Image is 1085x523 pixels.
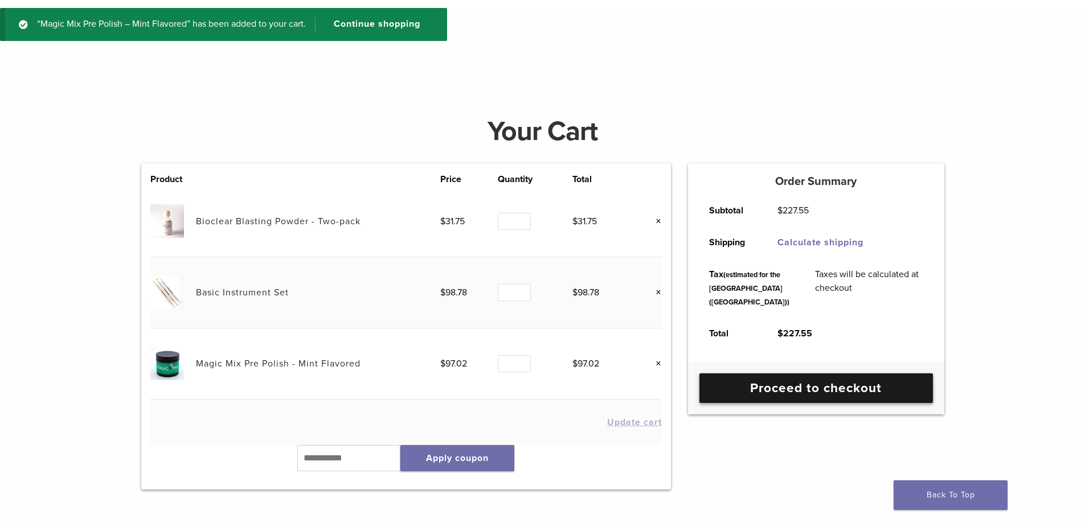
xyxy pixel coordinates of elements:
bdi: 227.55 [777,328,812,339]
a: Proceed to checkout [699,373,933,403]
th: Shipping [697,227,765,258]
th: Quantity [498,172,572,186]
span: $ [777,205,783,216]
td: Taxes will be calculated at checkout [803,258,936,318]
img: Bioclear Blasting Powder - Two-pack [150,204,184,238]
a: Calculate shipping [777,237,863,248]
button: Update cart [607,418,662,427]
bdi: 98.78 [572,287,599,298]
img: Basic Instrument Set [150,275,184,309]
a: Magic Mix Pre Polish - Mint Flavored [196,358,361,369]
h5: Order Summary [688,175,944,188]
span: $ [572,216,578,227]
a: Remove this item [647,356,662,371]
span: $ [777,328,783,339]
span: $ [440,358,445,369]
span: $ [440,216,445,227]
small: (estimated for the [GEOGRAPHIC_DATA] ([GEOGRAPHIC_DATA])) [709,270,789,307]
a: Basic Instrument Set [196,287,289,298]
button: Apply coupon [400,445,514,471]
th: Total [572,172,630,186]
th: Product [150,172,196,186]
span: $ [572,358,578,369]
a: Remove this item [647,214,662,229]
th: Tax [697,258,803,318]
a: Continue shopping [315,17,429,32]
bdi: 97.02 [572,358,599,369]
bdi: 227.55 [777,205,809,216]
span: $ [440,287,445,298]
bdi: 31.75 [440,216,465,227]
a: Remove this item [647,285,662,300]
a: Back To Top [894,480,1008,510]
th: Total [697,318,765,349]
th: Price [440,172,498,186]
img: Magic Mix Pre Polish - Mint Flavored [150,347,184,380]
h1: Your Cart [133,118,953,145]
th: Subtotal [697,195,765,227]
span: $ [572,287,578,298]
a: Bioclear Blasting Powder - Two-pack [196,216,361,227]
bdi: 98.78 [440,287,467,298]
bdi: 97.02 [440,358,467,369]
bdi: 31.75 [572,216,597,227]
